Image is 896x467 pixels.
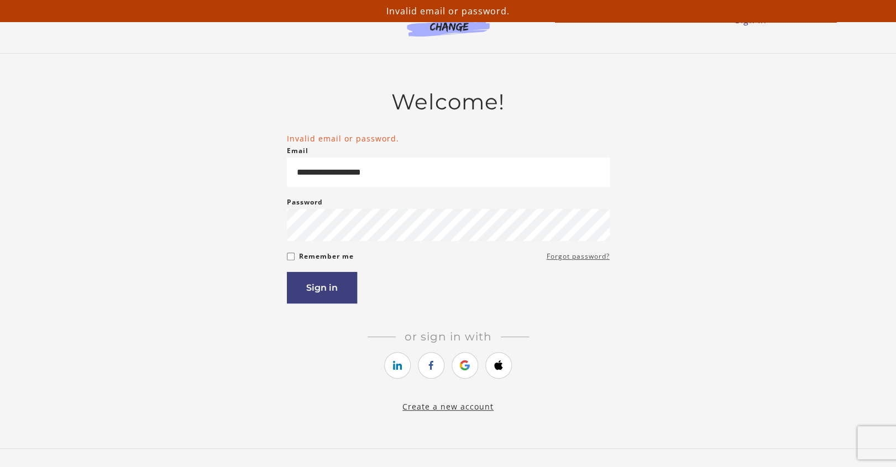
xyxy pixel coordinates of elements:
[418,352,444,379] a: https://courses.thinkific.com/users/auth/facebook?ss%5Breferral%5D=&ss%5Buser_return_to%5D=&ss%5B...
[452,352,478,379] a: https://courses.thinkific.com/users/auth/google?ss%5Breferral%5D=&ss%5Buser_return_to%5D=&ss%5Bvi...
[4,4,892,18] p: Invalid email or password.
[287,144,308,158] label: Email
[287,89,610,115] h2: Welcome!
[384,352,411,379] a: https://courses.thinkific.com/users/auth/linkedin?ss%5Breferral%5D=&ss%5Buser_return_to%5D=&ss%5B...
[485,352,512,379] a: https://courses.thinkific.com/users/auth/apple?ss%5Breferral%5D=&ss%5Buser_return_to%5D=&ss%5Bvis...
[287,133,610,144] li: Invalid email or password.
[547,250,610,263] a: Forgot password?
[396,330,501,343] span: Or sign in with
[287,272,357,303] button: Sign in
[395,11,501,36] img: Agents of Change Logo
[287,196,323,209] label: Password
[299,250,354,263] label: Remember me
[402,401,494,412] a: Create a new account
